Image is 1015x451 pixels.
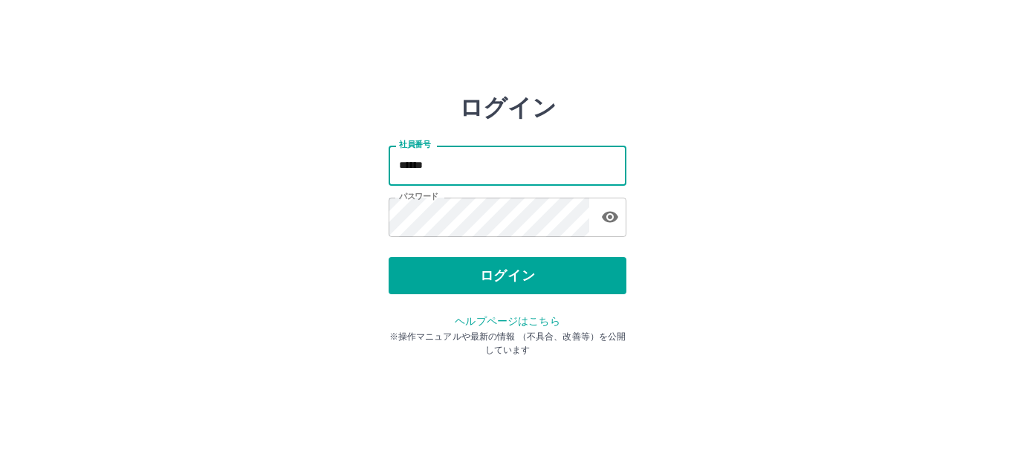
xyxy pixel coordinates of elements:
a: ヘルプページはこちら [455,315,560,327]
label: 社員番号 [399,139,430,150]
h2: ログイン [459,94,557,122]
p: ※操作マニュアルや最新の情報 （不具合、改善等）を公開しています [389,330,626,357]
button: ログイン [389,257,626,294]
label: パスワード [399,191,438,202]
